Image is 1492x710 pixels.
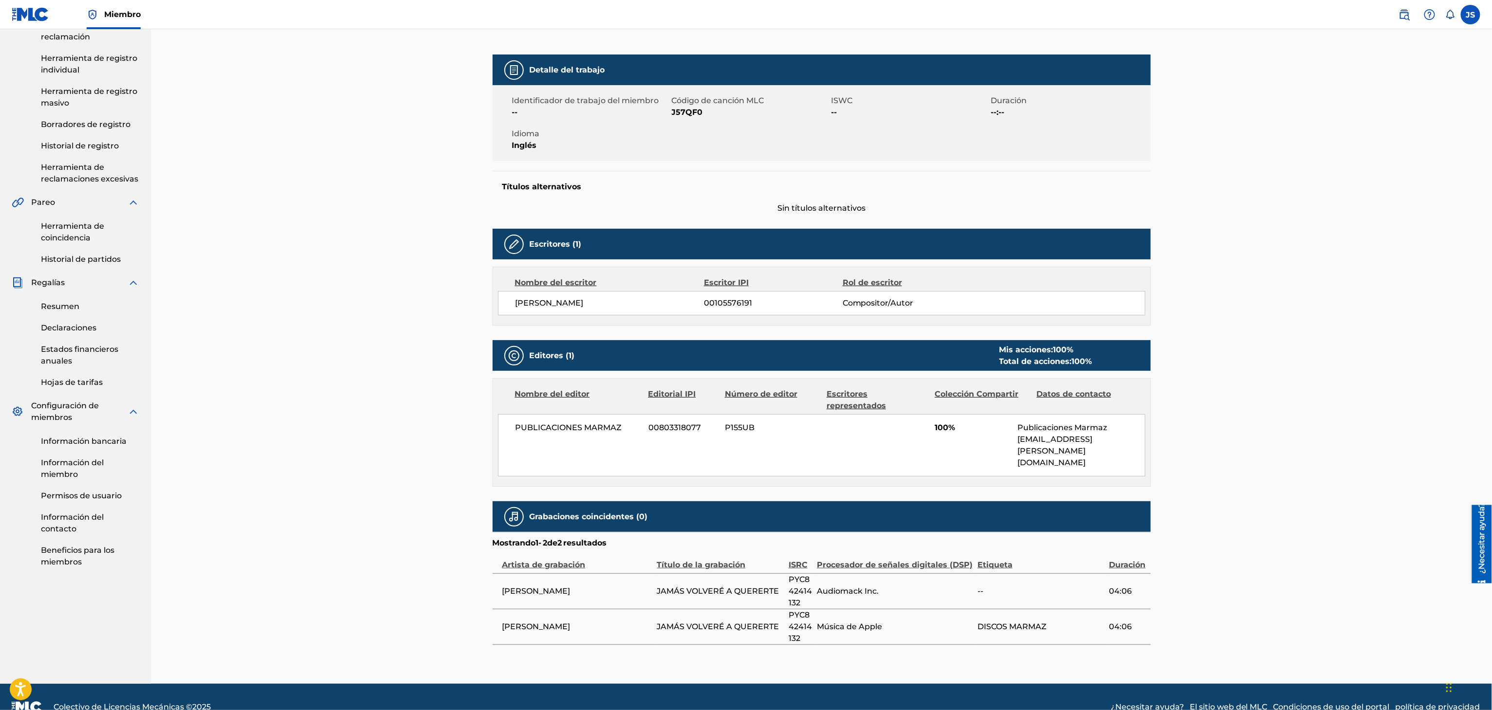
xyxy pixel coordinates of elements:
font: 100 [1053,345,1067,354]
font: -- [512,108,518,117]
font: Información del contacto [41,512,104,533]
a: Historial de registro [41,140,139,152]
font: Título de la grabación [657,560,746,569]
div: Widget de chat [1443,663,1492,710]
font: Artista de grabación [502,560,586,569]
font: Información del miembro [41,458,104,479]
font: Miembro [104,10,141,19]
font: (1) [573,239,582,249]
font: Resumen [41,302,79,311]
font: J57QF0 [672,108,703,117]
font: Títulos alternativos [502,182,582,191]
font: Total de acciones: [999,357,1072,366]
font: Duración [1109,560,1146,569]
font: [EMAIL_ADDRESS][PERSON_NAME][DOMAIN_NAME] [1017,435,1092,467]
a: Hojas de tarifas [41,377,139,388]
font: Beneficios para los miembros [41,546,114,566]
img: Regalías [12,277,23,289]
font: Grabaciones coincidentes [530,512,634,521]
a: Herramienta de registro masivo [41,86,139,109]
a: Información del contacto [41,511,139,535]
font: Audiomack Inc. [817,586,879,596]
font: % [1067,345,1074,354]
a: Beneficios para los miembros [41,545,139,568]
img: Detalle del trabajo [508,64,520,76]
img: Escritores [508,238,520,250]
img: Titular de los derechos superior [87,9,98,20]
font: 100 [1072,357,1086,366]
font: JAMÁS VOLVERÉ A QUERERTE [657,586,779,596]
font: Mis acciones: [999,345,1053,354]
font: 2 [543,538,548,547]
font: Herramienta de registro masivo [41,87,137,108]
font: Música de Apple [817,622,882,631]
img: Logotipo del MLC [12,7,49,21]
font: Historial de partidos [41,255,121,264]
div: Menú de usuario [1461,5,1480,24]
font: 1 [536,538,539,547]
a: Herramienta de coincidencia [41,220,139,244]
a: Resumen [41,301,139,312]
font: % [1086,357,1092,366]
a: Información del miembro [41,457,139,480]
font: Estados financieros anuales [41,345,118,365]
a: Historial de partidos [41,254,139,265]
img: Pareo [12,197,24,208]
font: Escritor IPI [704,278,749,287]
font: Publicaciones Marmaz [1017,423,1107,432]
font: 2 [558,538,562,547]
img: Configuración de miembros [12,406,23,418]
font: Compositor/Autor [843,298,914,308]
font: de [548,538,558,547]
font: Declaraciones [41,323,96,332]
font: -- [831,108,837,117]
font: Regalías [31,278,65,287]
font: Configuración de miembros [31,401,99,422]
div: Ayuda [1420,5,1439,24]
font: PYC842414132 [789,610,812,643]
a: Borradores de registro [41,119,139,130]
font: Mostrando [493,538,536,547]
font: Colección Compartir [935,389,1018,399]
font: PYC842414132 [789,575,812,607]
font: DISCOS MARMAZ [977,622,1047,631]
font: Detalle del trabajo [530,65,605,74]
img: Grabaciones coincidentes [508,511,520,523]
a: Búsqueda pública [1395,5,1414,24]
font: Sin títulos alternativos [777,203,866,213]
font: Herramienta de coincidencia [41,221,104,242]
font: Herramienta de registro individual [41,54,137,74]
font: Pareo [31,198,55,207]
font: [PERSON_NAME] [502,622,571,631]
font: JAMÁS VOLVERÉ A QUERERTE [657,622,779,631]
font: Procesador de señales digitales (DSP) [817,560,973,569]
div: Notificaciones [1445,10,1455,19]
font: (1) [566,351,575,360]
font: - [539,538,542,547]
font: Código de canción MLC [672,96,764,105]
img: ayuda [1424,9,1436,20]
img: expandir [128,277,139,289]
font: Etiqueta [977,560,1013,569]
font: Inglés [512,141,537,150]
font: -- [977,586,983,596]
a: Declaraciones [41,322,139,334]
font: 00105576191 [704,298,752,308]
font: Información bancaria [41,437,127,446]
font: [PERSON_NAME] [516,298,584,308]
font: Hojas de tarifas [41,378,103,387]
a: Permisos de usuario [41,490,139,502]
font: ISRC [789,560,808,569]
font: Rol de escritor [843,278,902,287]
font: Historial de registro [41,141,119,150]
font: Número de editor [725,389,797,399]
a: Herramienta de registro individual [41,53,139,76]
font: Nombre del editor [515,389,590,399]
font: Identificador de trabajo del miembro [512,96,659,105]
img: buscar [1399,9,1410,20]
font: Escritores [530,239,571,249]
font: ISWC [831,96,853,105]
font: PUBLICACIONES MARMAZ [516,423,622,432]
font: 04:06 [1109,622,1132,631]
a: Herramienta de reclamaciones excesivas [41,162,139,185]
